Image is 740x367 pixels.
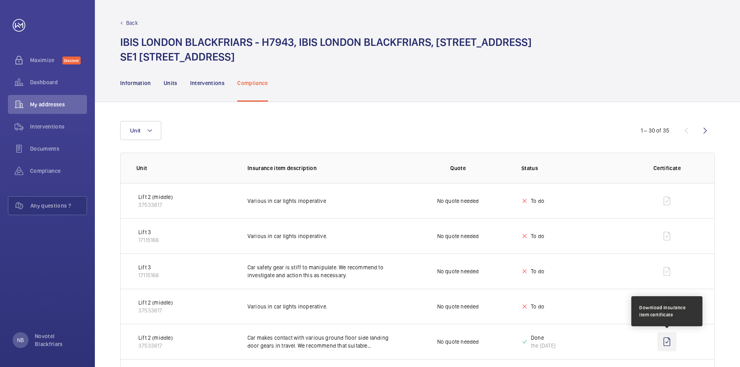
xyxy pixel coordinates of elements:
[247,303,395,310] p: Various in car lights inoperative.
[138,193,173,201] p: Lift 2 (middle)
[437,303,479,310] p: No quote needed
[138,228,159,236] p: Lift 3
[138,271,159,279] p: 17115166
[138,201,173,209] p: 37533617
[437,267,479,275] p: No quote needed
[138,263,159,271] p: Lift 3
[190,79,225,87] p: Interventions
[531,197,544,205] p: To do
[531,303,544,310] p: To do
[120,79,151,87] p: Information
[639,304,695,318] div: Download insurance item certificate
[237,79,268,87] p: Compliance
[130,127,140,134] span: Unit
[126,19,138,27] p: Back
[437,232,479,240] p: No quote needed
[35,332,82,348] p: Novotel Blackfriars
[138,236,159,244] p: 17115166
[138,334,173,342] p: Lift 2 (middle)
[30,78,87,86] span: Dashboard
[521,164,623,172] p: Status
[247,334,395,350] p: Car makes contact with various ground floor side landing door gears in travel. We recommend that ...
[30,145,87,153] span: Documents
[136,164,235,172] p: Unit
[247,164,395,172] p: Insurance item description
[636,164,698,172] p: Certificate
[437,197,479,205] p: No quote needed
[62,57,81,64] span: Discover
[247,232,395,240] p: Various in car lights inoperative.
[531,342,555,350] div: the [DATE]
[531,334,555,342] p: Done
[247,197,395,205] p: Various in car lights inoperative
[30,202,87,210] span: Any questions ?
[30,56,62,64] span: Maximize
[641,127,669,134] div: 1 – 30 of 35
[531,232,544,240] p: To do
[30,123,87,131] span: Interventions
[247,263,395,279] p: Car safety gear is stiff to manipulate. We recommend to investigate and action this as necessary.
[17,336,24,344] p: NB
[138,342,173,350] p: 37533617
[138,306,173,314] p: 37533617
[120,35,532,64] h1: IBIS LONDON BLACKFRIARS - H7943, IBIS LONDON BLACKFRIARS, [STREET_ADDRESS] SE1 [STREET_ADDRESS]
[138,299,173,306] p: Lift 2 (middle)
[120,121,161,140] button: Unit
[450,164,466,172] p: Quote
[30,167,87,175] span: Compliance
[30,100,87,108] span: My addresses
[437,338,479,346] p: No quote needed
[531,267,544,275] p: To do
[164,79,177,87] p: Units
